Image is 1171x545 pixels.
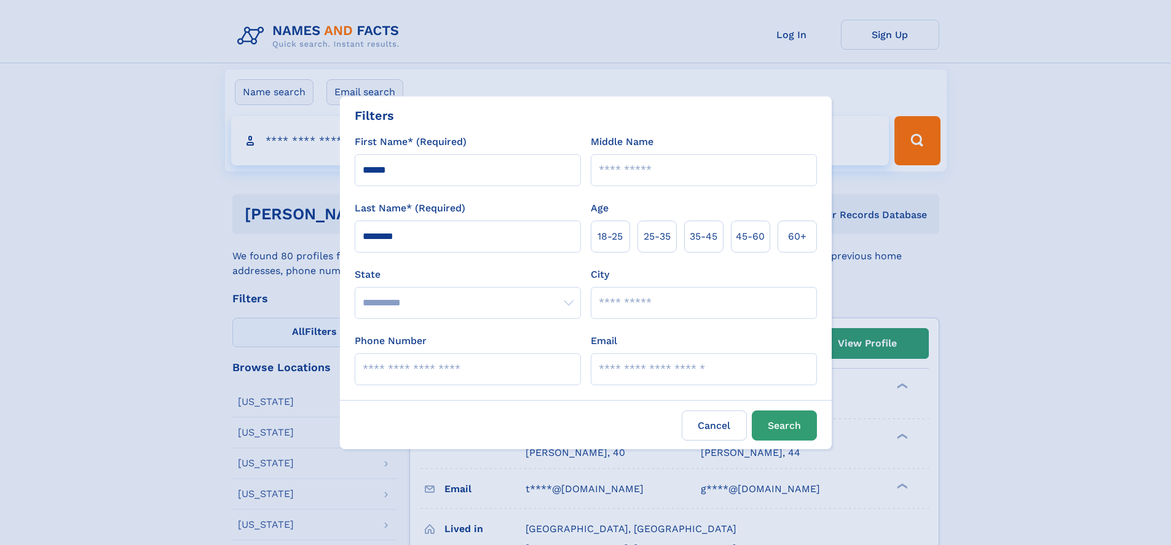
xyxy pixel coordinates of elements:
[682,410,747,441] label: Cancel
[736,229,765,244] span: 45‑60
[355,267,581,282] label: State
[591,267,609,282] label: City
[355,334,427,348] label: Phone Number
[690,229,717,244] span: 35‑45
[591,334,617,348] label: Email
[355,201,465,216] label: Last Name* (Required)
[788,229,806,244] span: 60+
[591,135,653,149] label: Middle Name
[355,135,467,149] label: First Name* (Required)
[752,410,817,441] button: Search
[591,201,609,216] label: Age
[644,229,671,244] span: 25‑35
[597,229,623,244] span: 18‑25
[355,106,394,125] div: Filters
